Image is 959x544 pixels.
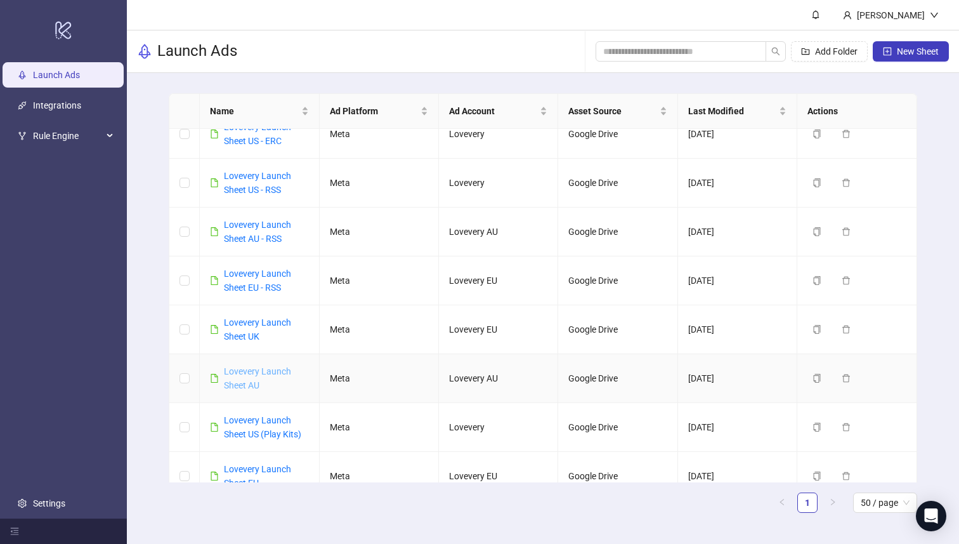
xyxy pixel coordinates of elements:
[224,317,291,342] a: Lovevery Launch Sheet UK
[224,464,291,488] a: Lovevery Launch Sheet EU
[842,472,851,481] span: delete
[842,423,851,432] span: delete
[210,276,219,285] span: file
[811,10,820,19] span: bell
[791,41,868,62] button: Add Folder
[558,159,677,208] td: Google Drive
[320,94,439,129] th: Ad Platform
[842,374,851,383] span: delete
[772,493,792,513] li: Previous Page
[812,374,821,383] span: copy
[320,256,439,305] td: Meta
[224,415,301,439] a: Lovevery Launch Sheet US (Play Kits)
[678,403,797,452] td: [DATE]
[678,305,797,354] td: [DATE]
[10,527,19,536] span: menu-fold
[843,11,852,20] span: user
[439,159,558,208] td: Lovevery
[320,403,439,452] td: Meta
[678,208,797,256] td: [DATE]
[778,498,786,506] span: left
[823,493,843,513] li: Next Page
[853,493,917,513] div: Page Size
[798,493,817,512] a: 1
[558,256,677,305] td: Google Drive
[558,94,677,129] th: Asset Source
[771,47,780,56] span: search
[558,305,677,354] td: Google Drive
[823,493,843,513] button: right
[439,94,558,129] th: Ad Account
[210,129,219,138] span: file
[210,178,219,187] span: file
[812,129,821,138] span: copy
[33,124,103,149] span: Rule Engine
[861,493,910,512] span: 50 / page
[812,472,821,481] span: copy
[449,104,537,118] span: Ad Account
[558,403,677,452] td: Google Drive
[801,47,810,56] span: folder-add
[678,256,797,305] td: [DATE]
[842,129,851,138] span: delete
[897,46,939,56] span: New Sheet
[842,227,851,236] span: delete
[678,159,797,208] td: [DATE]
[558,452,677,501] td: Google Drive
[33,101,81,111] a: Integrations
[812,325,821,334] span: copy
[330,104,418,118] span: Ad Platform
[210,472,219,481] span: file
[157,41,237,62] h3: Launch Ads
[33,70,80,81] a: Launch Ads
[812,423,821,432] span: copy
[439,110,558,159] td: Lovevery
[930,11,939,20] span: down
[812,178,821,187] span: copy
[558,208,677,256] td: Google Drive
[137,44,152,59] span: rocket
[842,325,851,334] span: delete
[210,325,219,334] span: file
[210,227,219,236] span: file
[439,305,558,354] td: Lovevery EU
[829,498,837,506] span: right
[439,208,558,256] td: Lovevery AU
[558,110,677,159] td: Google Drive
[320,354,439,403] td: Meta
[916,501,946,531] div: Open Intercom Messenger
[678,110,797,159] td: [DATE]
[873,41,949,62] button: New Sheet
[678,354,797,403] td: [DATE]
[688,104,776,118] span: Last Modified
[210,374,219,383] span: file
[812,227,821,236] span: copy
[678,452,797,501] td: [DATE]
[200,94,319,129] th: Name
[18,132,27,141] span: fork
[224,220,291,244] a: Lovevery Launch Sheet AU - RSS
[210,104,298,118] span: Name
[852,8,930,22] div: [PERSON_NAME]
[842,178,851,187] span: delete
[320,452,439,501] td: Meta
[812,276,821,285] span: copy
[210,423,219,432] span: file
[224,171,291,195] a: Lovevery Launch Sheet US - RSS
[568,104,656,118] span: Asset Source
[842,276,851,285] span: delete
[33,498,65,508] a: Settings
[815,46,858,56] span: Add Folder
[439,403,558,452] td: Lovevery
[797,94,917,129] th: Actions
[558,354,677,403] td: Google Drive
[772,493,792,513] button: left
[224,269,291,293] a: Lovevery Launch Sheet EU - RSS
[224,366,291,390] a: Lovevery Launch Sheet AU
[439,354,558,403] td: Lovevery AU
[320,208,439,256] td: Meta
[797,493,818,513] li: 1
[678,94,797,129] th: Last Modified
[439,256,558,305] td: Lovevery EU
[320,305,439,354] td: Meta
